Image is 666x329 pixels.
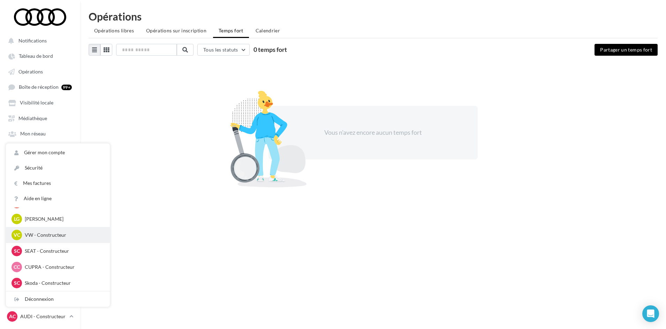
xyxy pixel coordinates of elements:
[6,291,110,307] div: Déconnexion
[4,143,76,155] a: Campagnes
[14,280,20,287] span: SC
[14,232,20,238] span: VC
[203,47,238,53] span: Tous les statuts
[25,232,101,238] p: VW - Constructeur
[6,175,110,191] a: Mes factures
[20,313,67,320] p: AUDI - Constructeur
[94,28,134,33] span: Opérations libres
[6,160,110,175] a: Sécurité
[6,145,110,160] a: Gérer mon compte
[197,44,250,56] button: Tous les statuts
[25,264,101,271] p: CUPRA - Constructeur
[4,80,76,93] a: Boîte de réception 99+
[20,100,53,106] span: Visibilité locale
[4,96,76,109] a: Visibilité locale
[313,128,433,137] div: Vous n'avez encore aucun temps fort
[18,115,47,121] span: Médiathèque
[19,53,53,59] span: Tableau de bord
[146,28,206,33] span: Opérations sur inscription
[14,216,20,222] span: LG
[595,44,658,56] button: Partager un temps fort
[61,85,72,90] div: 99+
[14,248,20,254] span: SC
[20,131,46,137] span: Mon réseau
[642,305,659,322] div: Open Intercom Messenger
[4,158,76,177] a: PLV et print personnalisable
[19,84,59,90] span: Boîte de réception
[256,28,280,33] span: Calendrier
[25,280,101,287] p: Skoda - Constructeur
[25,216,101,222] p: [PERSON_NAME]
[4,127,76,140] a: Mon réseau
[18,38,47,44] span: Notifications
[6,310,75,323] a: AC AUDI - Constructeur
[4,65,76,78] a: Opérations
[9,313,16,320] span: AC
[4,112,76,124] a: Médiathèque
[25,248,101,254] p: SEAT - Constructeur
[6,191,110,206] a: Aide en ligne
[14,264,20,271] span: CC
[4,49,76,62] a: Tableau de bord
[18,69,43,75] span: Opérations
[253,46,287,53] span: 0 temps fort
[4,34,73,47] button: Notifications
[89,11,658,22] div: Opérations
